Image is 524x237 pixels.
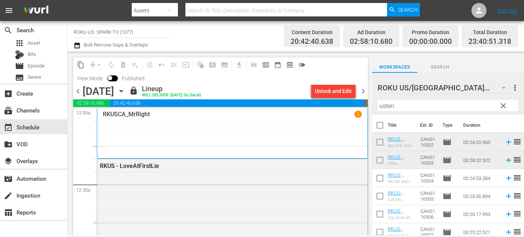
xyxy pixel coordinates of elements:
span: Episode [443,156,452,165]
svg: Add to Schedule [504,192,513,200]
button: clear [497,99,509,111]
span: reorder [513,191,522,200]
div: Call Me Maybe [388,197,415,202]
span: Episode [15,61,24,70]
span: chevron_right [358,87,368,96]
th: Duration [459,115,504,136]
span: Published [118,75,148,81]
span: View Backup [284,59,296,71]
span: Create [4,89,13,98]
div: Big Girls Don’t Cry [388,143,415,148]
div: Ad Duration [350,27,393,37]
span: 02:58:10.680 [73,99,110,107]
img: ans4CAIJ8jUAAAAAAAAAAAAAAAAAAAAAAAAgQb4GAAAAAAAAAAAAAAAAAAAAAAAAJMjXAAAAAAAAAAAAAAAAAAAAAAAAgAT5G... [18,2,54,19]
span: 23:40:51.318 [468,37,511,46]
td: CAN5116502 [417,133,440,151]
span: Series [28,73,41,81]
span: Clear Lineup [129,59,141,71]
p: 1 [357,112,359,117]
td: CAN5116505 [417,187,440,205]
div: I’ll Be Watching You [388,161,415,166]
a: RKUS- Austentatious105 [388,190,412,207]
span: Episode [443,210,452,219]
span: Asset [28,39,40,47]
span: Reports [4,208,13,217]
span: Toggle to switch from Published to Draft view. [107,75,113,81]
td: 00:24:53.284 [460,169,501,187]
a: RKUS- Austentatious104 [388,172,412,189]
div: Content Duration [291,27,333,37]
span: Series [15,73,24,82]
span: Workspaces [372,63,418,71]
span: 00:00:00.000 [409,37,452,46]
span: Ingestion [4,191,13,200]
span: 02:58:10.680 [350,37,393,46]
span: Channels [4,106,13,115]
span: reorder [513,137,522,146]
svg: Add to Schedule [504,174,513,182]
span: 00:19:08.682 [364,99,367,107]
span: VOD [4,140,13,149]
td: 00:26:17.993 [460,205,501,223]
td: CAN5116504 [417,169,440,187]
span: Revert to Primary Episode [156,59,168,71]
span: clear [499,101,508,110]
svg: Add to Schedule [504,156,513,164]
span: Day Calendar View [245,57,260,72]
span: 185 [486,81,501,96]
span: Search [417,63,463,71]
span: 24 hours Lineup View is OFF [296,59,308,71]
span: Select an event to delete [117,59,129,71]
span: Search [4,26,13,35]
span: apps [15,39,24,48]
a: RKUS- Austentatious106 [388,208,412,225]
span: Automation [4,174,13,183]
a: Sign Out [497,7,517,13]
span: lock [129,86,138,95]
div: Promo Duration [409,27,452,37]
span: 20:42:40.638 [110,99,364,107]
div: Unlock and Edit [315,84,352,98]
td: CAN5116503 [417,151,440,169]
span: Bulk Remove Gaps & Overlaps [83,42,148,48]
span: toggle_off [298,61,306,69]
div: Total Duration [468,27,511,37]
th: Type [438,115,459,136]
span: Bits [28,51,36,58]
span: reorder [513,155,522,164]
td: 00:23:56.894 [460,187,501,205]
span: Overlays [4,157,13,166]
span: chevron_left [73,87,83,96]
div: ROKU US/[GEOGRAPHIC_DATA] [378,77,513,98]
th: Ext. ID [416,115,438,136]
div: RKUS - LoveAtFirstLie [100,162,325,169]
span: reorder [513,173,522,182]
span: Search [398,3,418,16]
span: Remove Gaps & Overlaps [87,59,105,71]
span: Customize Events [141,57,156,72]
span: Episode [443,138,452,147]
button: Search [387,3,420,16]
span: Episode [443,192,452,201]
div: Hit Me With Your Best Shot [388,179,415,184]
span: Loop Content [105,59,117,71]
span: date_range_outlined [274,61,282,69]
span: Update Metadata from Key Asset [180,59,192,71]
span: preview_outlined [286,61,294,69]
span: Episode [28,62,45,70]
span: Month Calendar View [272,59,284,71]
td: 00:28:32.502 [460,151,501,169]
div: You Drive Me Crazy [388,215,415,220]
td: CAN5116506 [417,205,440,223]
a: RKUS - Austentatious102 [388,136,412,153]
span: menu [5,6,14,15]
svg: Add to Schedule [504,228,513,236]
td: 00:24:20.960 [460,133,501,151]
span: event_available [4,123,13,132]
button: Unlock and Edit [311,84,355,98]
span: Episode [443,228,452,237]
span: View Mode: [73,75,107,81]
span: content_copy [77,61,84,69]
span: reorder [513,209,522,218]
div: Lineup [142,85,201,93]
